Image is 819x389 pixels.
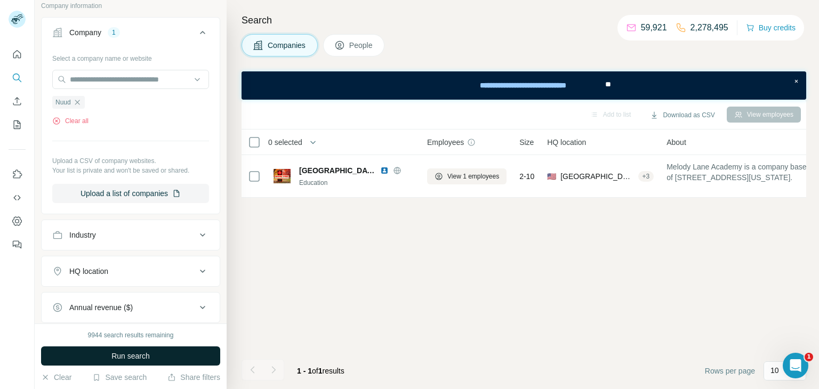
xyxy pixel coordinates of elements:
[318,367,323,375] span: 1
[9,188,26,207] button: Use Surfe API
[638,172,654,181] div: + 3
[560,171,633,182] span: [GEOGRAPHIC_DATA], Yakima
[52,50,209,63] div: Select a company name or website
[108,28,120,37] div: 1
[299,178,414,188] div: Education
[805,353,813,361] span: 1
[9,115,26,134] button: My lists
[268,137,302,148] span: 0 selected
[9,235,26,254] button: Feedback
[547,137,586,148] span: HQ location
[297,367,312,375] span: 1 - 1
[69,230,96,240] div: Industry
[242,71,806,100] iframe: Banner
[52,166,209,175] p: Your list is private and won't be saved or shared.
[297,367,344,375] span: results
[52,116,89,126] button: Clear all
[705,366,755,376] span: Rows per page
[427,168,507,184] button: View 1 employees
[268,40,307,51] span: Companies
[643,107,722,123] button: Download as CSV
[69,302,133,313] div: Annual revenue ($)
[167,372,220,383] button: Share filters
[42,20,220,50] button: Company1
[9,68,26,87] button: Search
[519,137,534,148] span: Size
[42,258,220,284] button: HQ location
[9,165,26,184] button: Use Surfe on LinkedIn
[547,171,556,182] span: 🇺🇸
[427,137,464,148] span: Employees
[42,222,220,248] button: Industry
[746,20,796,35] button: Buy credits
[92,372,147,383] button: Save search
[111,351,150,361] span: Run search
[69,27,101,38] div: Company
[299,165,375,176] span: [GEOGRAPHIC_DATA]
[690,21,728,34] p: 2,278,495
[519,171,534,182] span: 2-10
[9,212,26,231] button: Dashboard
[41,1,220,11] p: Company information
[312,367,318,375] span: of
[41,346,220,366] button: Run search
[69,266,108,277] div: HQ location
[242,13,806,28] h4: Search
[42,295,220,320] button: Annual revenue ($)
[770,365,779,376] p: 10
[55,98,71,107] span: Nuud
[9,45,26,64] button: Quick start
[41,372,71,383] button: Clear
[667,137,686,148] span: About
[349,40,374,51] span: People
[447,172,499,181] span: View 1 employees
[783,353,808,378] iframe: Intercom live chat
[274,169,291,183] img: Logo of Melody Lane Academy
[52,156,209,166] p: Upload a CSV of company websites.
[641,21,667,34] p: 59,921
[380,166,389,175] img: LinkedIn logo
[88,330,174,340] div: 9944 search results remaining
[9,92,26,111] button: Enrich CSV
[52,184,209,203] button: Upload a list of companies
